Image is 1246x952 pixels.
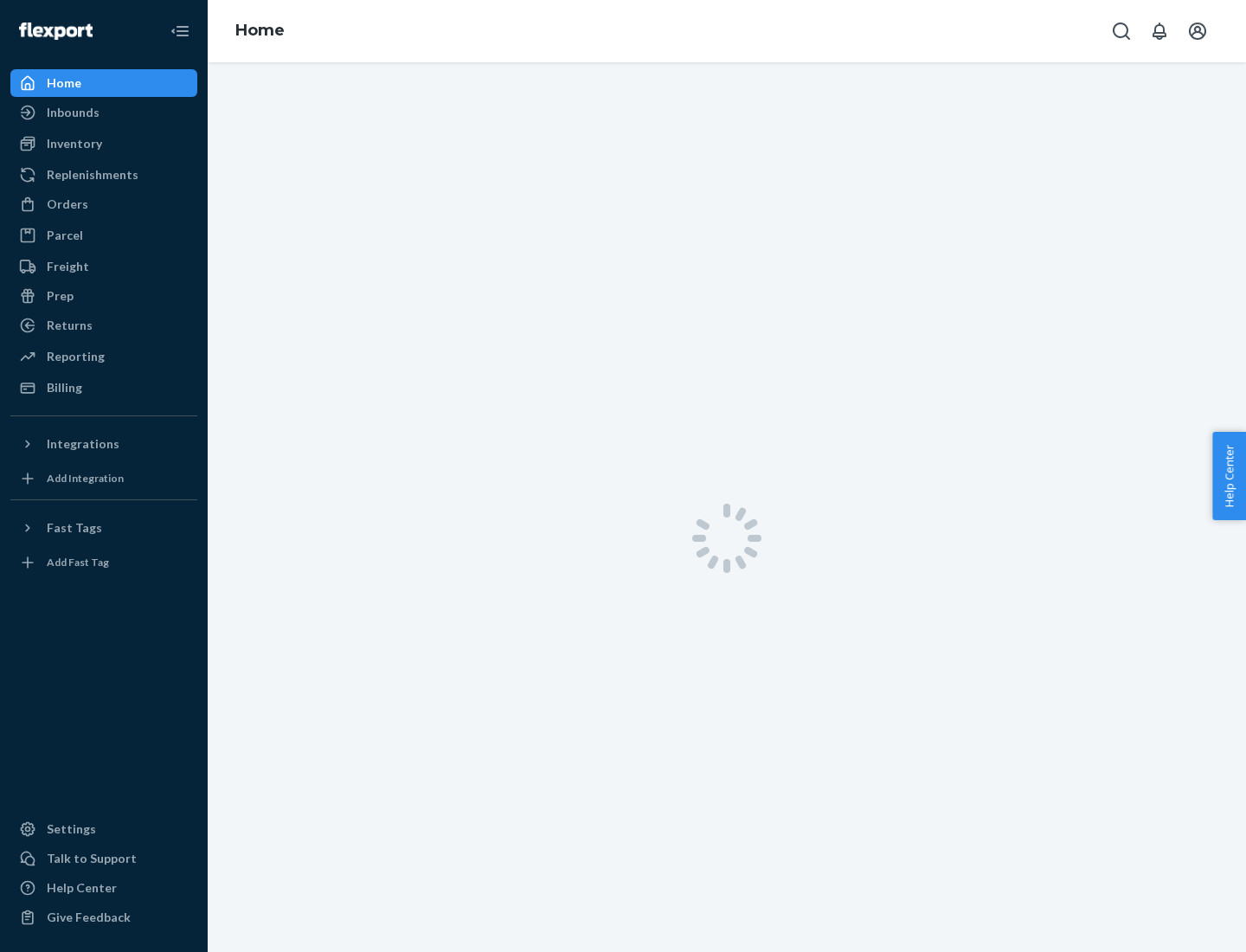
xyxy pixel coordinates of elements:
div: Add Integration [47,471,124,486]
div: Home [47,74,81,92]
div: Give Feedback [47,909,131,926]
button: Close Navigation [163,14,197,48]
div: Fast Tags [47,519,102,537]
div: Integrations [47,435,119,453]
button: Open Search Box [1104,14,1139,48]
a: Freight [10,253,197,280]
div: Add Fast Tag [47,555,109,569]
a: Billing [10,374,197,402]
a: Add Fast Tag [10,549,197,576]
button: Open account menu [1180,14,1215,48]
button: Give Feedback [10,904,197,931]
button: Integrations [10,430,197,458]
div: Settings [47,820,96,838]
a: Parcel [10,222,197,249]
a: Inbounds [10,99,197,126]
div: Replenishments [47,166,138,183]
a: Home [10,69,197,97]
ol: breadcrumbs [222,6,299,56]
a: Settings [10,815,197,843]
div: Freight [47,258,89,275]
div: Inventory [47,135,102,152]
div: Inbounds [47,104,100,121]
a: Returns [10,312,197,339]
div: Prep [47,287,74,305]
a: Home [235,21,285,40]
button: Help Center [1212,432,1246,520]
div: Help Center [47,879,117,897]
div: Reporting [47,348,105,365]
button: Fast Tags [10,514,197,542]
button: Open notifications [1142,14,1177,48]
a: Talk to Support [10,845,197,872]
a: Help Center [10,874,197,902]
img: Flexport logo [19,23,93,40]
a: Add Integration [10,465,197,492]
div: Billing [47,379,82,396]
a: Reporting [10,343,197,370]
a: Prep [10,282,197,310]
div: Orders [47,196,88,213]
div: Parcel [47,227,83,244]
div: Returns [47,317,93,334]
a: Orders [10,190,197,218]
a: Replenishments [10,161,197,189]
div: Talk to Support [47,850,137,867]
a: Inventory [10,130,197,158]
